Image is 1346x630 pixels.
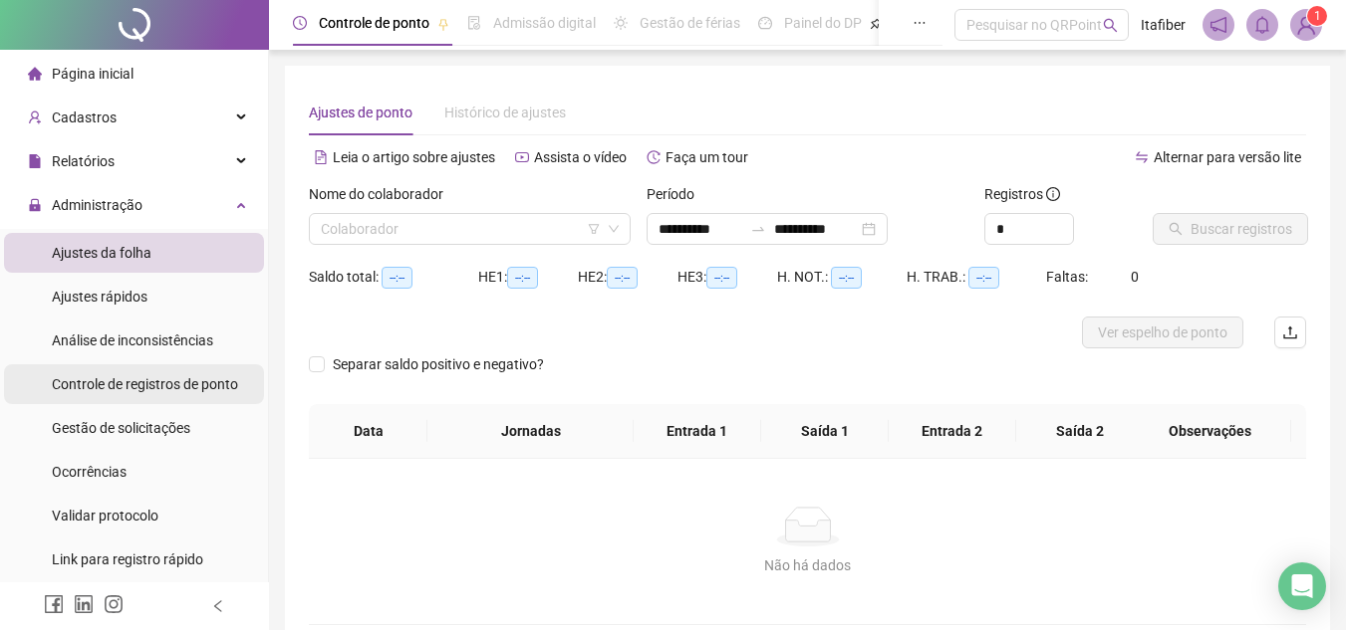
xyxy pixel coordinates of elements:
span: youtube [515,150,529,164]
span: pushpin [437,18,449,30]
span: Histórico de ajustes [444,105,566,120]
span: sun [614,16,628,30]
span: facebook [44,594,64,614]
span: Admissão digital [493,15,596,31]
span: Administração [52,197,142,213]
span: Leia o artigo sobre ajustes [333,149,495,165]
span: lock [28,198,42,212]
div: HE 2: [578,266,677,289]
span: pushpin [870,18,882,30]
label: Período [647,183,707,205]
th: Entrada 2 [889,404,1016,459]
span: file-done [467,16,481,30]
span: search [1103,18,1118,33]
span: Controle de registros de ponto [52,376,238,392]
span: Ajustes da folha [52,245,151,261]
div: HE 1: [478,266,578,289]
span: upload [1282,324,1298,340]
span: info-circle [1046,187,1060,201]
span: 0 [1131,269,1139,285]
th: Entrada 1 [634,404,761,459]
span: Validar protocolo [52,508,158,524]
div: H. NOT.: [777,266,907,289]
span: Faça um tour [666,149,748,165]
span: Link para registro rápido [52,551,203,567]
span: linkedin [74,594,94,614]
label: Nome do colaborador [309,183,456,205]
span: bell [1253,16,1271,34]
div: H. TRAB.: [907,266,1046,289]
span: Faltas: [1046,269,1091,285]
span: --:-- [382,267,412,289]
span: Alternar para versão lite [1154,149,1301,165]
span: Análise de inconsistências [52,332,213,348]
span: file [28,154,42,168]
div: Saldo total: [309,266,478,289]
span: left [211,599,225,613]
span: Gestão de férias [640,15,740,31]
span: user-add [28,110,42,124]
span: Itafiber [1141,14,1186,36]
th: Saída 1 [761,404,889,459]
span: home [28,67,42,81]
span: Ocorrências [52,464,127,480]
span: Ajustes rápidos [52,289,147,305]
span: 1 [1314,9,1321,23]
span: instagram [104,594,124,614]
span: --:-- [968,267,999,289]
span: to [750,221,766,237]
span: Ajustes de ponto [309,105,412,120]
span: Observações [1145,420,1275,442]
span: Painel do DP [784,15,862,31]
span: --:-- [831,267,862,289]
span: swap-right [750,221,766,237]
span: Página inicial [52,66,134,82]
span: filter [588,223,600,235]
span: Relatórios [52,153,115,169]
span: down [608,223,620,235]
button: Ver espelho de ponto [1082,316,1243,348]
sup: Atualize o seu contato no menu Meus Dados [1307,6,1327,26]
button: Buscar registros [1153,213,1308,245]
span: Registros [984,183,1060,205]
span: --:-- [607,267,638,289]
span: Cadastros [52,109,117,125]
th: Observações [1129,404,1291,459]
span: swap [1135,150,1149,164]
th: Data [309,404,427,459]
span: notification [1210,16,1227,34]
span: ellipsis [913,16,927,30]
img: 11104 [1291,10,1321,40]
div: HE 3: [677,266,777,289]
span: --:-- [706,267,737,289]
th: Jornadas [427,404,633,459]
span: history [647,150,661,164]
th: Saída 2 [1016,404,1144,459]
span: Controle de ponto [319,15,429,31]
span: dashboard [758,16,772,30]
div: Não há dados [333,554,1282,576]
div: Open Intercom Messenger [1278,562,1326,610]
span: Assista o vídeo [534,149,627,165]
span: file-text [314,150,328,164]
span: Separar saldo positivo e negativo? [325,353,552,375]
span: clock-circle [293,16,307,30]
span: Gestão de solicitações [52,420,190,436]
span: --:-- [507,267,538,289]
